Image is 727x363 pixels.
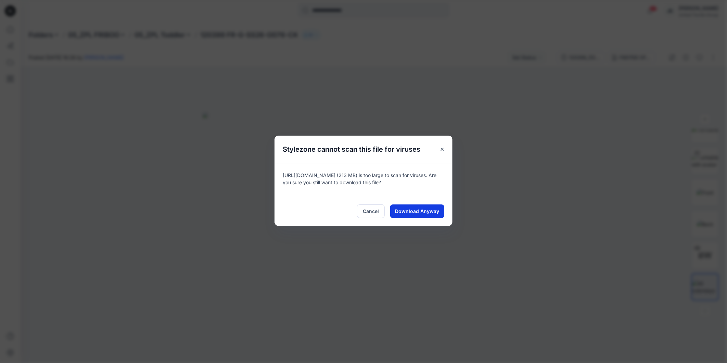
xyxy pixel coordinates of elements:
[275,136,429,163] h5: Stylezone cannot scan this file for viruses
[363,208,379,215] span: Cancel
[390,204,444,218] button: Download Anyway
[357,204,385,218] button: Cancel
[275,163,452,196] div: [URL][DOMAIN_NAME] (213 MB) is too large to scan for viruses. Are you sure you still want to down...
[436,143,448,155] button: Close
[395,208,439,215] span: Download Anyway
